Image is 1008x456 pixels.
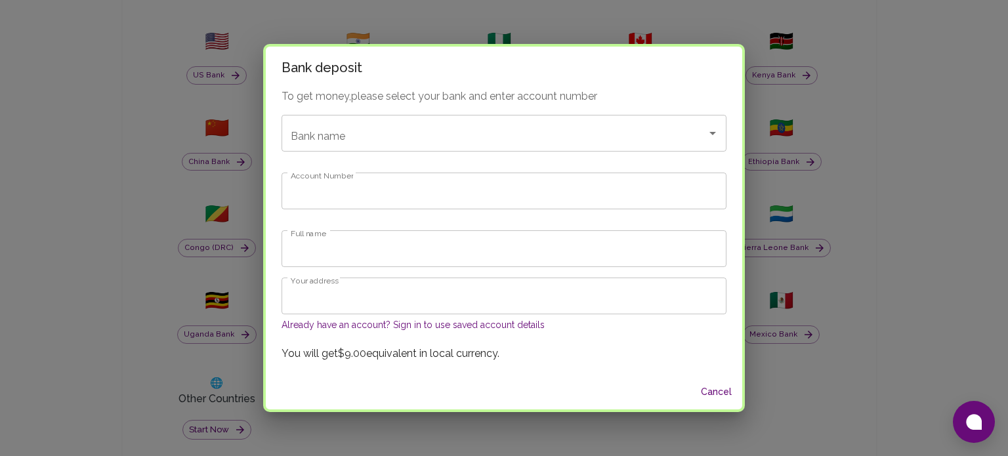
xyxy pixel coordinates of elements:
label: Full name [291,228,326,239]
button: Cancel [695,380,737,404]
p: You will get $9.00 equivalent in local currency. [282,346,726,362]
label: Your address [291,275,339,286]
button: Open [703,124,722,142]
button: Open chat window [953,401,995,443]
button: Already have an account? Sign in to use saved account details [282,318,545,331]
label: Account Number [291,170,353,181]
h2: Bank deposit [266,47,742,89]
p: To get money, please select your bank and enter account number [282,89,726,104]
